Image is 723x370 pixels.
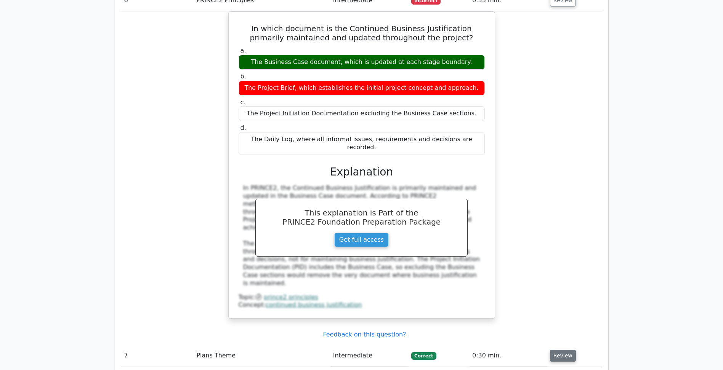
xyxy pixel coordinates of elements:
button: Review [550,350,576,362]
h5: In which document is the Continued Business Justification primarily maintained and updated throug... [238,24,486,42]
div: The Daily Log, where all informal issues, requirements and decisions are recorded. [239,132,485,155]
div: In PRINCE2, the Continued Business Justification is primarily maintained and updated in the Busin... [243,184,480,287]
a: Feedback on this question? [323,331,406,338]
div: The Project Brief, which establishes the initial project concept and approach. [239,81,485,96]
td: Plans Theme [193,345,330,367]
div: Concept: [239,301,485,309]
a: continued business justification [266,301,362,308]
span: b. [240,73,246,80]
span: c. [240,99,246,106]
a: Get full access [334,233,389,247]
span: Correct [411,352,436,360]
div: The Project Initiation Documentation excluding the Business Case sections. [239,106,485,121]
td: Intermediate [330,345,408,367]
td: 0:30 min. [469,345,547,367]
span: a. [240,47,246,54]
span: d. [240,124,246,131]
a: prince2 principles [264,293,318,301]
h3: Explanation [243,166,480,179]
div: The Business Case document, which is updated at each stage boundary. [239,55,485,70]
td: 7 [121,345,194,367]
div: Topic: [239,293,485,301]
